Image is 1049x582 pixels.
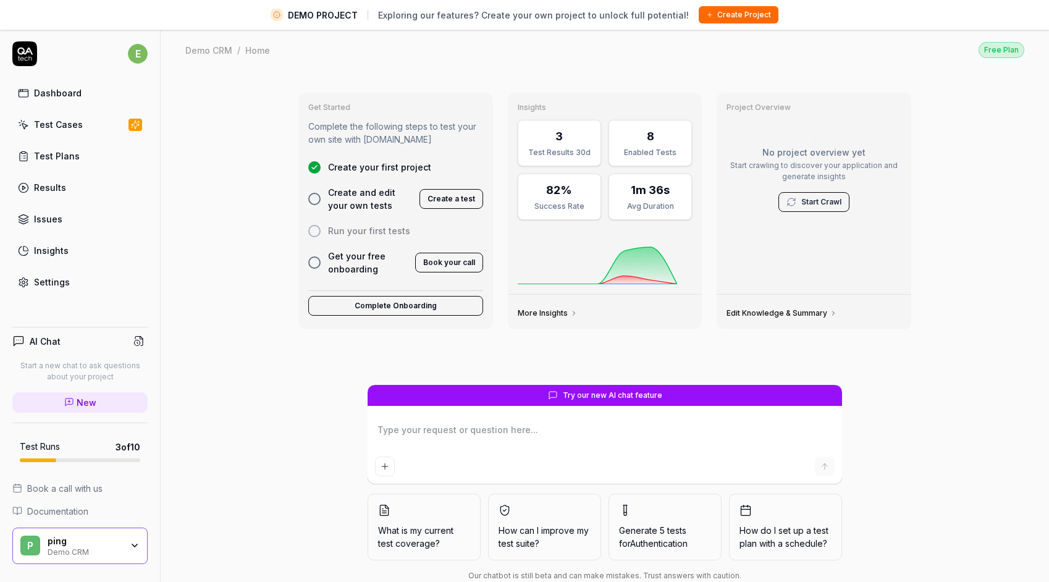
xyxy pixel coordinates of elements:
[526,201,593,212] div: Success Rate
[245,44,270,56] div: Home
[739,524,832,550] span: How do I set up a test plan with a schedule?
[12,360,148,382] p: Start a new chat to ask questions about your project
[727,160,901,182] p: Start crawling to discover your application and generate insights
[308,296,483,316] button: Complete Onboarding
[128,44,148,64] span: e
[979,41,1024,58] button: Free Plan
[328,186,412,212] span: Create and edit your own tests
[368,570,842,581] div: Our chatbot is still beta and can make mistakes. Trust answers with caution.
[20,536,40,555] span: p
[12,112,148,137] a: Test Cases
[375,457,395,476] button: Add attachment
[378,524,470,550] span: What is my current test coverage?
[328,250,408,276] span: Get your free onboarding
[526,147,593,158] div: Test Results 30d
[77,396,96,409] span: New
[34,244,69,257] div: Insights
[12,528,148,565] button: ppingDemo CRM
[12,392,148,413] a: New
[415,255,483,268] a: Book your call
[801,196,841,208] a: Start Crawl
[30,335,61,348] h4: AI Chat
[729,494,842,560] button: How do I set up a test plan with a schedule?
[727,103,901,112] h3: Project Overview
[499,524,591,550] span: How can I improve my test suite?
[34,86,82,99] div: Dashboard
[727,308,837,318] a: Edit Knowledge & Summary
[609,494,722,560] button: Generate 5 tests forAuthentication
[34,150,80,162] div: Test Plans
[12,505,148,518] a: Documentation
[12,270,148,294] a: Settings
[27,505,88,518] span: Documentation
[48,546,122,556] div: Demo CRM
[488,494,601,560] button: How can I improve my test suite?
[727,146,901,159] p: No project overview yet
[27,482,103,495] span: Book a call with us
[617,201,684,212] div: Avg Duration
[20,441,60,452] h5: Test Runs
[12,482,148,495] a: Book a call with us
[48,536,122,547] div: ping
[328,161,431,174] span: Create your first project
[12,175,148,200] a: Results
[631,182,670,198] div: 1m 36s
[563,390,662,401] span: Try our new AI chat feature
[619,525,688,549] span: Generate 5 tests for Authentication
[546,182,572,198] div: 82%
[34,181,66,194] div: Results
[237,44,240,56] div: /
[128,41,148,66] button: e
[555,128,563,145] div: 3
[12,207,148,231] a: Issues
[308,120,483,146] p: Complete the following steps to test your own site with [DOMAIN_NAME]
[617,147,684,158] div: Enabled Tests
[185,44,232,56] div: Demo CRM
[12,238,148,263] a: Insights
[34,118,83,131] div: Test Cases
[288,9,358,22] span: DEMO PROJECT
[518,103,693,112] h3: Insights
[415,253,483,272] button: Book your call
[34,213,62,226] div: Issues
[647,128,654,145] div: 8
[368,494,481,560] button: What is my current test coverage?
[328,224,410,237] span: Run your first tests
[34,276,70,289] div: Settings
[979,42,1024,58] div: Free Plan
[308,103,483,112] h3: Get Started
[378,9,689,22] span: Exploring our features? Create your own project to unlock full potential!
[12,144,148,168] a: Test Plans
[419,189,483,209] button: Create a test
[12,81,148,105] a: Dashboard
[518,308,578,318] a: More Insights
[116,441,140,453] span: 3 of 10
[699,6,778,23] button: Create Project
